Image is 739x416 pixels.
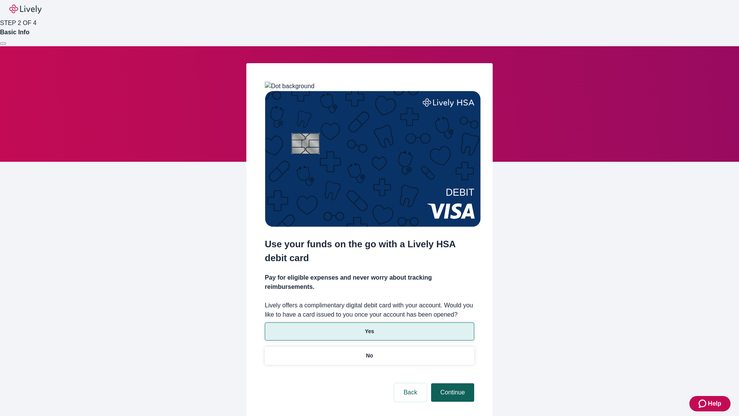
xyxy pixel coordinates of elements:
[265,322,474,341] button: Yes
[265,91,481,227] img: Debit card
[431,383,474,402] button: Continue
[394,383,426,402] button: Back
[265,237,474,265] h2: Use your funds on the go with a Lively HSA debit card
[708,399,721,408] span: Help
[365,327,374,335] p: Yes
[366,352,373,360] p: No
[265,301,474,319] label: Lively offers a complimentary digital debit card with your account. Would you like to have a card...
[689,396,731,411] button: Zendesk support iconHelp
[9,5,42,14] img: Lively
[699,399,708,408] svg: Zendesk support icon
[265,273,474,292] h4: Pay for eligible expenses and never worry about tracking reimbursements.
[265,347,474,365] button: No
[265,82,314,91] img: Dot background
